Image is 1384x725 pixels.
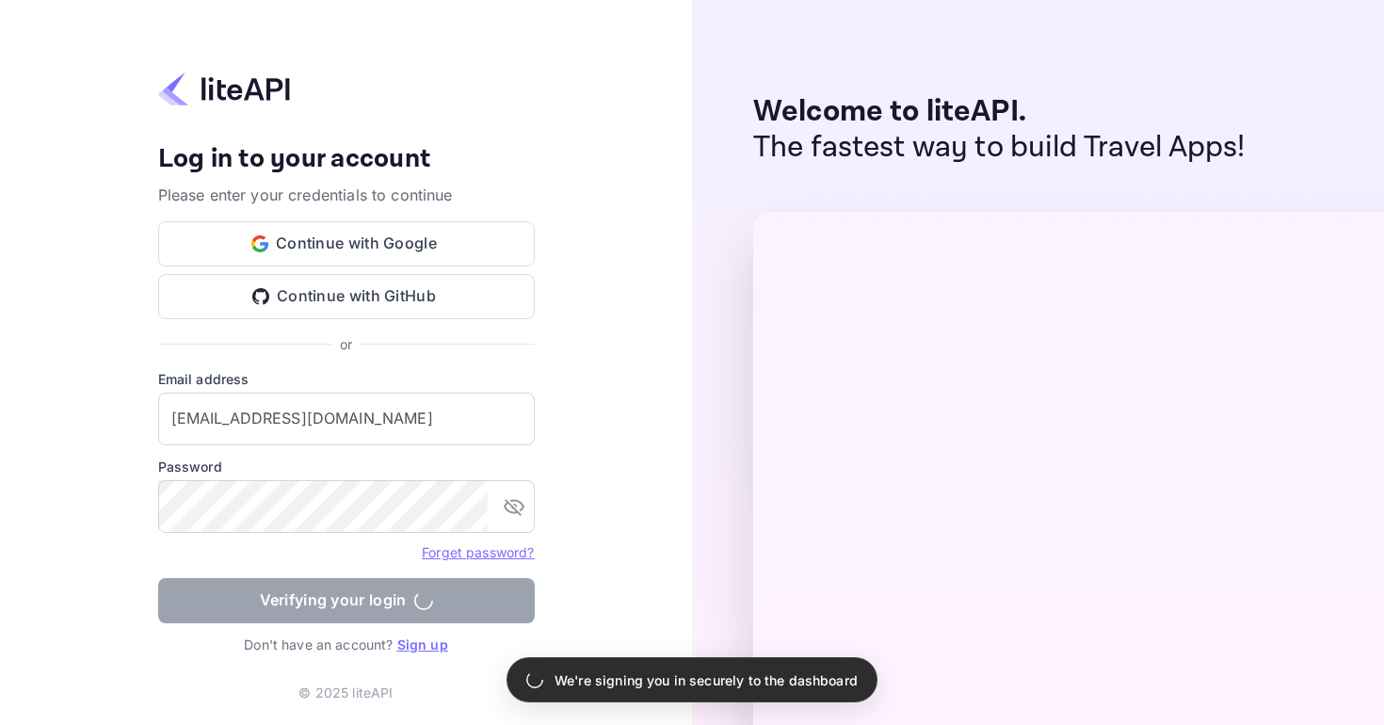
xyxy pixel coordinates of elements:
p: Don't have an account? [158,635,535,654]
p: Welcome to liteAPI. [753,94,1246,130]
h4: Log in to your account [158,143,535,176]
p: The fastest way to build Travel Apps! [753,130,1246,166]
p: We're signing you in securely to the dashboard [555,670,858,690]
label: Password [158,457,535,476]
button: Continue with Google [158,221,535,266]
p: Please enter your credentials to continue [158,184,535,206]
button: toggle password visibility [495,488,533,525]
p: or [340,334,352,354]
img: liteapi [158,71,290,107]
p: © 2025 liteAPI [298,683,393,702]
a: Sign up [397,636,448,652]
label: Email address [158,369,535,389]
input: Enter your email address [158,393,535,445]
a: Forget password? [422,544,534,560]
a: Forget password? [422,542,534,561]
button: Continue with GitHub [158,274,535,319]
